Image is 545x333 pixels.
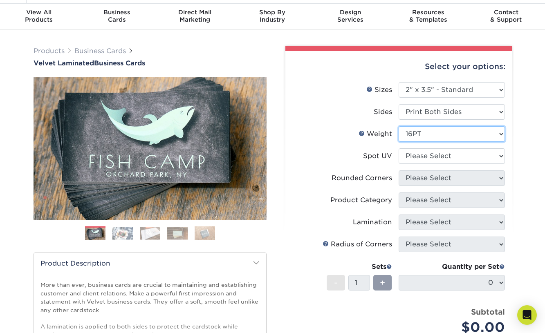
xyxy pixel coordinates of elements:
[233,9,311,23] div: Industry
[389,4,467,30] a: Resources& Templates
[517,305,537,325] div: Open Intercom Messenger
[334,277,338,289] span: -
[34,32,267,265] img: Velvet Laminated 01
[112,227,133,239] img: Business Cards 02
[374,107,392,117] div: Sides
[312,9,389,23] div: Services
[332,173,392,183] div: Rounded Corners
[330,195,392,205] div: Product Category
[312,9,389,16] span: Design
[78,4,155,30] a: BusinessCards
[156,4,233,30] a: Direct MailMarketing
[34,59,267,67] h1: Business Cards
[389,9,467,16] span: Resources
[233,4,311,30] a: Shop ByIndustry
[140,227,160,239] img: Business Cards 03
[78,9,155,23] div: Cards
[195,226,215,240] img: Business Cards 05
[359,129,392,139] div: Weight
[156,9,233,16] span: Direct Mail
[363,151,392,161] div: Spot UV
[156,9,233,23] div: Marketing
[399,262,505,272] div: Quantity per Set
[233,9,311,16] span: Shop By
[366,85,392,95] div: Sizes
[34,59,94,67] span: Velvet Laminated
[467,4,545,30] a: Contact& Support
[74,47,126,55] a: Business Cards
[353,217,392,227] div: Lamination
[78,9,155,16] span: Business
[292,51,505,82] div: Select your options:
[167,227,188,239] img: Business Cards 04
[389,9,467,23] div: & Templates
[380,277,385,289] span: +
[327,262,392,272] div: Sets
[467,9,545,16] span: Contact
[34,253,266,274] h2: Product Description
[85,223,105,244] img: Business Cards 01
[312,4,389,30] a: DesignServices
[467,9,545,23] div: & Support
[34,59,267,67] a: Velvet LaminatedBusiness Cards
[34,47,65,55] a: Products
[323,239,392,249] div: Radius of Corners
[471,307,505,316] strong: Subtotal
